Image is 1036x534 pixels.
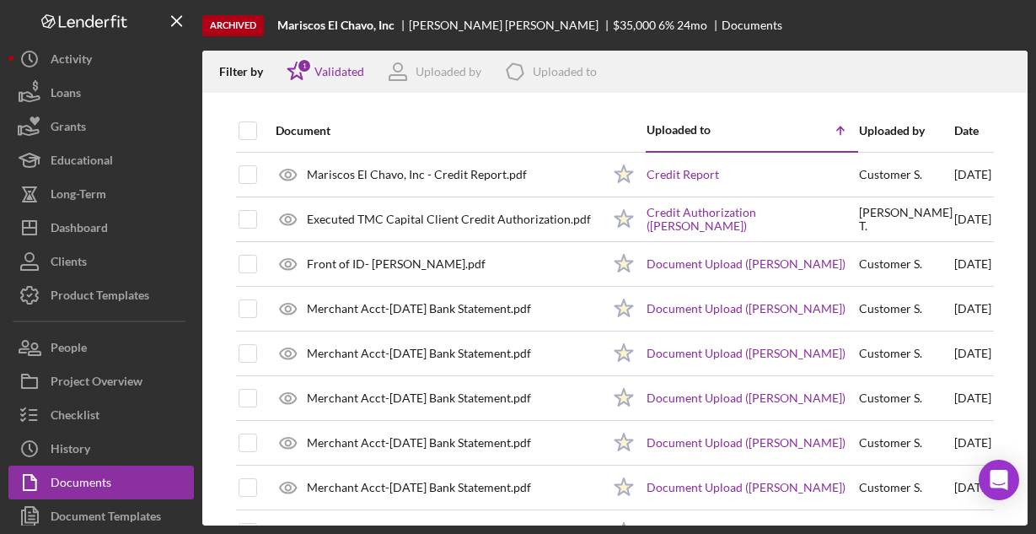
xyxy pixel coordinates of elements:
[8,245,194,278] button: Clients
[647,481,845,494] a: Document Upload ([PERSON_NAME])
[533,65,597,78] div: Uploaded to
[8,76,194,110] button: Loans
[647,257,845,271] a: Document Upload ([PERSON_NAME])
[859,257,922,271] div: Customer S .
[51,364,142,402] div: Project Overview
[954,332,991,375] div: [DATE]
[979,460,1019,500] div: Open Intercom Messenger
[647,347,845,360] a: Document Upload ([PERSON_NAME])
[277,19,395,32] b: Mariscos El Chavo, Inc
[859,391,922,405] div: Customer S .
[51,398,99,436] div: Checklist
[954,377,991,419] div: [DATE]
[613,19,656,32] div: $35,000
[647,206,857,233] a: Credit Authorization ([PERSON_NAME])
[202,15,264,36] div: Archived
[8,466,194,499] button: Documents
[647,302,845,316] a: Document Upload ([PERSON_NAME])
[8,432,194,466] button: History
[51,466,111,504] div: Documents
[219,65,276,78] div: Filter by
[954,467,991,509] div: [DATE]
[677,19,707,32] div: 24 mo
[647,123,752,137] div: Uploaded to
[51,331,87,369] div: People
[859,124,953,138] div: Uploaded by
[51,432,90,470] div: History
[647,168,719,181] a: Credit Report
[8,211,194,245] button: Dashboard
[51,177,106,215] div: Long-Term
[859,302,922,316] div: Customer S .
[954,288,991,330] div: [DATE]
[8,398,194,432] button: Checklist
[51,76,81,114] div: Loans
[276,124,601,138] div: Document
[658,19,674,32] div: 6 %
[859,206,953,233] div: [PERSON_NAME] T .
[859,168,922,181] div: Customer S .
[8,331,194,364] button: People
[954,243,991,285] div: [DATE]
[51,211,108,249] div: Dashboard
[954,198,991,240] div: [DATE]
[8,143,194,177] button: Educational
[307,481,531,494] div: Merchant Acct-[DATE] Bank Statement.pdf
[722,19,782,32] div: Documents
[647,436,845,450] a: Document Upload ([PERSON_NAME])
[409,19,613,32] div: [PERSON_NAME] [PERSON_NAME]
[51,278,149,316] div: Product Templates
[51,110,86,148] div: Grants
[51,42,92,80] div: Activity
[307,302,531,316] div: Merchant Acct-[DATE] Bank Statement.pdf
[307,213,591,226] div: Executed TMC Capital Client Credit Authorization.pdf
[859,436,922,450] div: Customer S .
[307,391,531,405] div: Merchant Acct-[DATE] Bank Statement.pdf
[8,177,194,211] button: Long-Term
[954,124,991,138] div: Date
[51,143,113,181] div: Educational
[8,110,194,143] button: Grants
[859,347,922,360] div: Customer S .
[8,42,194,76] button: Activity
[307,347,531,360] div: Merchant Acct-[DATE] Bank Statement.pdf
[954,154,991,197] div: [DATE]
[307,257,486,271] div: Front of ID- [PERSON_NAME].pdf
[314,65,364,78] div: Validated
[8,364,194,398] button: Project Overview
[307,168,527,181] div: Mariscos El Chavo, Inc - Credit Report.pdf
[859,481,922,494] div: Customer S .
[307,436,531,450] div: Merchant Acct-[DATE] Bank Statement.pdf
[954,422,991,464] div: [DATE]
[8,499,194,533] button: Document Templates
[416,65,481,78] div: Uploaded by
[647,391,845,405] a: Document Upload ([PERSON_NAME])
[297,58,312,73] div: 1
[51,245,87,283] div: Clients
[8,278,194,312] button: Product Templates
